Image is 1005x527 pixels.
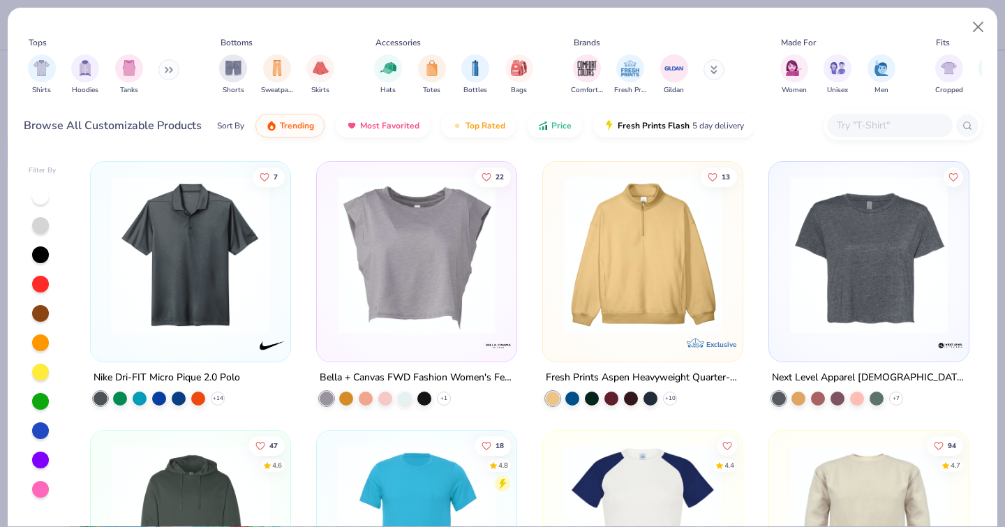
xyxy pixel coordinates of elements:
img: Tanks Image [121,60,137,76]
span: 7 [274,173,278,180]
div: Browse All Customizable Products [24,117,202,134]
span: Shorts [223,85,244,96]
div: filter for Comfort Colors [571,54,603,96]
span: + 7 [893,394,900,403]
div: filter for Shirts [28,54,56,96]
button: filter button [28,54,56,96]
button: Most Favorited [336,114,430,138]
img: Hats Image [380,60,396,76]
img: Unisex Image [830,60,846,76]
span: + 10 [664,394,675,403]
span: Totes [423,85,440,96]
img: most_fav.gif [346,120,357,131]
div: Brands [574,36,600,49]
span: Fresh Prints Flash [618,120,690,131]
div: 4.4 [724,460,734,470]
img: trending.gif [266,120,277,131]
div: Nike Dri-FIT Micro Pique 2.0 Polo [94,369,240,387]
img: Men Image [874,60,889,76]
span: Gildan [664,85,684,96]
img: Shorts Image [225,60,241,76]
button: filter button [261,54,293,96]
span: Exclusive [706,340,736,349]
button: filter button [614,54,646,96]
span: Fresh Prints [614,85,646,96]
img: f70527af-4fab-4d83-b07e-8fc97e9685e6 [728,176,900,334]
img: Next Level Apparel logo [936,332,964,359]
span: Tanks [120,85,138,96]
button: Like [249,436,285,455]
img: Skirts Image [313,60,329,76]
span: Trending [280,120,314,131]
button: filter button [374,54,402,96]
button: filter button [660,54,688,96]
div: filter for Hats [374,54,402,96]
img: Nike logo [258,332,286,359]
button: Like [701,167,737,186]
div: filter for Unisex [824,54,851,96]
div: filter for Cropped [935,54,963,96]
button: filter button [71,54,99,96]
img: 21fda654-1eb2-4c2c-b188-be26a870e180 [105,176,276,334]
button: Trending [255,114,325,138]
span: Shirts [32,85,51,96]
button: Price [527,114,582,138]
button: Like [253,167,285,186]
button: filter button [868,54,895,96]
div: 4.6 [273,460,283,470]
div: Sort By [217,119,244,132]
span: Skirts [311,85,329,96]
span: 22 [496,173,504,180]
img: a5fef0f3-26ac-4d1f-8e04-62fc7b7c0c3a [557,176,729,334]
div: filter for Hoodies [71,54,99,96]
span: + 14 [213,394,223,403]
button: filter button [824,54,851,96]
div: Fresh Prints Aspen Heavyweight Quarter-Zip [546,369,740,387]
span: Hats [380,85,396,96]
div: filter for Skirts [306,54,334,96]
div: Fits [936,36,950,49]
span: Women [782,85,807,96]
span: Hoodies [72,85,98,96]
img: fea30bab-9cee-4a4f-98cb-187d2db77708 [502,176,674,334]
img: c38c874d-42b5-4d71-8780-7fdc484300a7 [783,176,955,334]
div: filter for Fresh Prints [614,54,646,96]
div: filter for Women [780,54,808,96]
div: filter for Shorts [219,54,247,96]
button: Like [475,167,511,186]
button: Fresh Prints Flash5 day delivery [593,114,754,138]
span: + 1 [440,394,447,403]
img: Bags Image [511,60,526,76]
span: Sweatpants [261,85,293,96]
span: Unisex [827,85,848,96]
button: filter button [418,54,446,96]
img: Gildan Image [664,58,685,79]
img: Women Image [786,60,802,76]
span: Most Favorited [360,120,419,131]
div: filter for Men [868,54,895,96]
button: Like [927,436,963,455]
div: 4.8 [498,460,508,470]
span: Men [874,85,888,96]
img: Cropped Image [941,60,957,76]
div: filter for Totes [418,54,446,96]
div: filter for Tanks [115,54,143,96]
div: Tops [29,36,47,49]
div: Next Level Apparel [DEMOGRAPHIC_DATA]' Festival Cali Crop T-Shirt [772,369,966,387]
button: filter button [115,54,143,96]
img: Bella + Canvas logo [484,332,512,359]
button: filter button [935,54,963,96]
button: filter button [780,54,808,96]
img: flash.gif [604,120,615,131]
img: Comfort Colors Image [576,58,597,79]
img: c768ab5a-8da2-4a2e-b8dd-29752a77a1e5 [331,176,502,334]
span: Top Rated [466,120,505,131]
span: Bottles [463,85,487,96]
span: Cropped [935,85,963,96]
img: Shirts Image [33,60,50,76]
button: filter button [306,54,334,96]
img: Totes Image [424,60,440,76]
div: filter for Bottles [461,54,489,96]
div: Bella + Canvas FWD Fashion Women's Festival Crop Tank [320,369,514,387]
img: Bottles Image [468,60,483,76]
